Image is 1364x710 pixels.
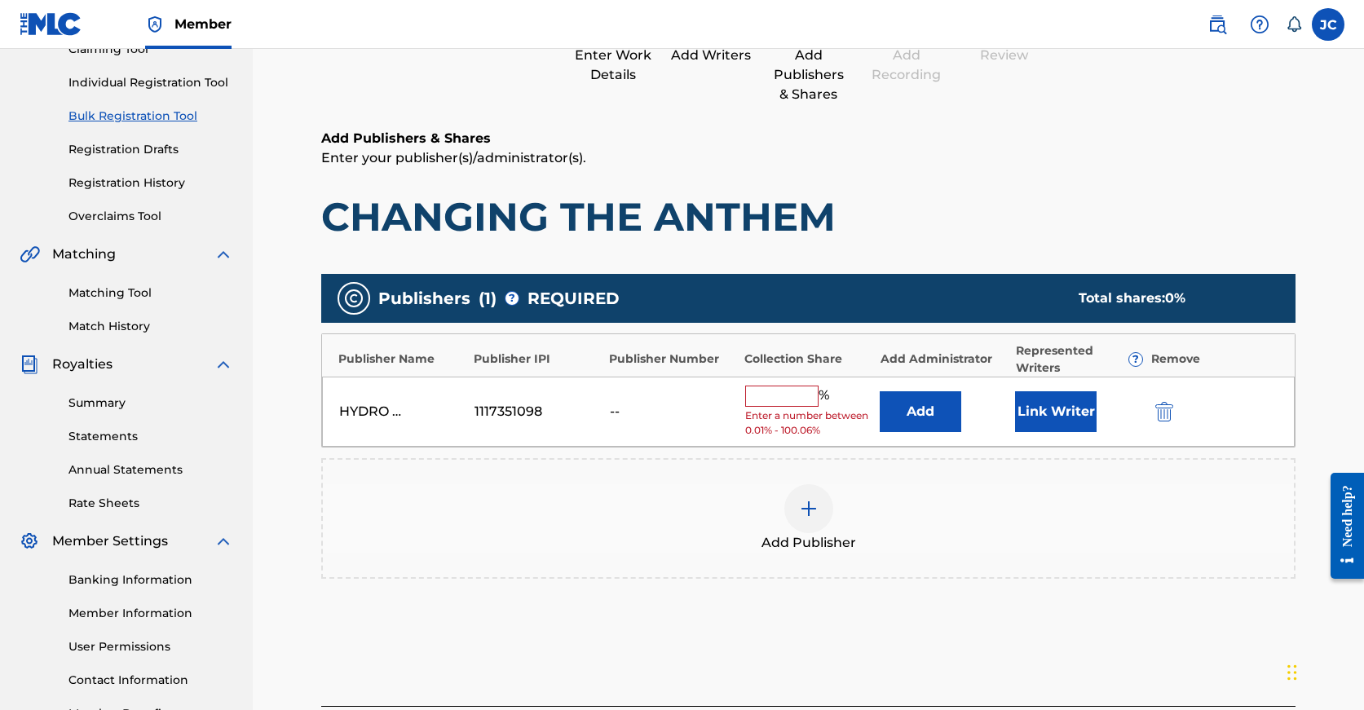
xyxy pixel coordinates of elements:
img: expand [214,531,233,551]
span: Member [174,15,232,33]
img: Matching [20,245,40,264]
div: Collection Share [744,351,872,368]
a: Public Search [1201,8,1234,41]
a: Statements [68,428,233,445]
span: Member Settings [52,531,168,551]
a: Registration Drafts [68,141,233,158]
img: search [1207,15,1227,34]
img: Royalties [20,355,39,374]
div: Publisher IPI [474,351,601,368]
a: Match History [68,318,233,335]
button: Add [880,391,961,432]
span: Add Publisher [761,533,856,553]
img: help [1250,15,1269,34]
img: Member Settings [20,531,39,551]
span: ? [1129,353,1142,366]
div: User Menu [1312,8,1344,41]
div: Notifications [1286,16,1302,33]
span: ( 1 ) [479,286,497,311]
div: Add Writers [670,46,752,65]
a: Rate Sheets [68,495,233,512]
div: Publisher Number [609,351,736,368]
a: Matching Tool [68,284,233,302]
div: Drag [1287,648,1297,697]
span: 0 % [1165,290,1185,306]
div: Represented Writers [1016,342,1143,377]
h6: Add Publishers & Shares [321,129,1296,148]
img: 12a2ab48e56ec057fbd8.svg [1155,402,1173,421]
span: Matching [52,245,116,264]
span: Enter a number between 0.01% - 100.06% [745,408,872,438]
a: Overclaims Tool [68,208,233,225]
h1: CHANGING THE ANTHEM [321,192,1296,241]
img: Top Rightsholder [145,15,165,34]
span: Publishers [378,286,470,311]
p: Enter your publisher(s)/administrator(s). [321,148,1296,168]
div: Add Publishers & Shares [768,46,850,104]
a: Contact Information [68,672,233,689]
img: expand [214,245,233,264]
img: add [799,499,819,518]
a: User Permissions [68,638,233,655]
a: Annual Statements [68,461,233,478]
a: Bulk Registration Tool [68,108,233,125]
iframe: Resource Center [1318,456,1364,595]
div: Publisher Name [338,351,466,368]
a: Claiming Tool [68,41,233,58]
a: Summary [68,395,233,412]
button: Link Writer [1015,391,1097,432]
div: Add Administrator [881,351,1008,368]
img: MLC Logo [20,12,82,36]
div: Remove [1151,351,1278,368]
a: Registration History [68,174,233,192]
span: Royalties [52,355,113,374]
span: % [819,386,833,407]
span: REQUIRED [528,286,620,311]
a: Individual Registration Tool [68,74,233,91]
div: Review [964,46,1045,65]
a: Banking Information [68,571,233,589]
a: Member Information [68,605,233,622]
div: Total shares: [1079,289,1263,308]
img: publishers [344,289,364,308]
div: Enter Work Details [572,46,654,85]
div: Help [1243,8,1276,41]
img: expand [214,355,233,374]
span: ? [505,292,519,305]
iframe: Chat Widget [1282,632,1364,710]
div: Add Recording [866,46,947,85]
